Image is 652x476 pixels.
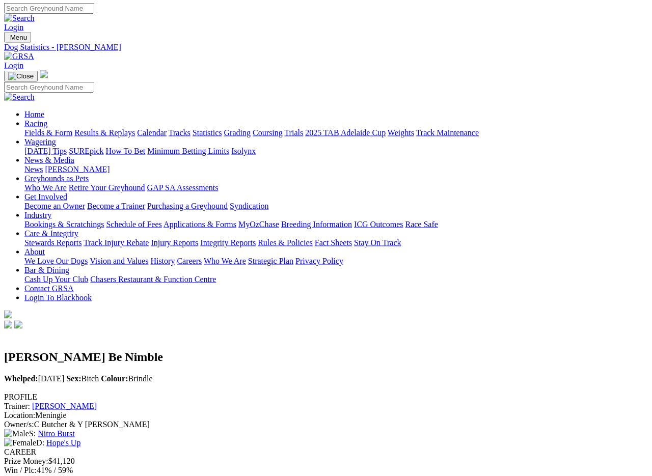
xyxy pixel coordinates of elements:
b: Whelped: [4,374,38,383]
a: Dog Statistics - [PERSON_NAME] [4,43,648,52]
div: CAREER [4,447,648,457]
span: Brindle [101,374,152,383]
a: [PERSON_NAME] [32,402,97,410]
a: Become an Owner [24,202,85,210]
div: 41% / 59% [4,466,648,475]
a: Login [4,61,23,70]
a: Fields & Form [24,128,72,137]
span: Trainer: [4,402,30,410]
a: Privacy Policy [295,257,343,265]
span: Bitch [66,374,99,383]
a: Home [24,110,44,119]
span: Win / Plc: [4,466,37,474]
div: Bar & Dining [24,275,648,284]
a: Greyhounds as Pets [24,174,89,183]
img: logo-grsa-white.png [40,70,48,78]
div: $41,120 [4,457,648,466]
a: News [24,165,43,174]
a: Applications & Forms [164,220,236,229]
a: Get Involved [24,192,67,201]
a: Careers [177,257,202,265]
a: MyOzChase [238,220,279,229]
a: Rules & Policies [258,238,313,247]
a: Who We Are [204,257,246,265]
a: Purchasing a Greyhound [147,202,228,210]
div: Greyhounds as Pets [24,183,648,192]
a: Become a Trainer [87,202,145,210]
span: [DATE] [4,374,64,383]
img: Close [8,72,34,80]
div: Meningie [4,411,648,420]
button: Toggle navigation [4,71,38,82]
button: Toggle navigation [4,32,31,43]
a: Integrity Reports [200,238,256,247]
input: Search [4,3,94,14]
img: Male [4,429,29,438]
a: Injury Reports [151,238,198,247]
a: History [150,257,175,265]
a: News & Media [24,156,74,164]
b: Sex: [66,374,81,383]
a: Who We Are [24,183,67,192]
span: Menu [10,34,27,41]
img: Search [4,14,35,23]
a: Grading [224,128,251,137]
div: Industry [24,220,648,229]
a: Breeding Information [281,220,352,229]
a: GAP SA Assessments [147,183,219,192]
a: Track Maintenance [416,128,479,137]
h2: [PERSON_NAME] Be Nimble [4,350,648,364]
a: Bookings & Scratchings [24,220,104,229]
a: [DATE] Tips [24,147,67,155]
a: Weights [388,128,414,137]
img: twitter.svg [14,321,22,329]
a: How To Bet [106,147,146,155]
img: Search [4,93,35,102]
a: 2025 TAB Adelaide Cup [305,128,386,137]
a: Isolynx [231,147,256,155]
img: Female [4,438,36,447]
a: Minimum Betting Limits [147,147,229,155]
a: Nitro Burst [38,429,74,438]
a: Statistics [193,128,222,137]
a: Care & Integrity [24,229,78,238]
span: Prize Money: [4,457,48,465]
a: Stewards Reports [24,238,81,247]
a: Login [4,23,23,32]
a: Trials [284,128,303,137]
a: Contact GRSA [24,284,73,293]
a: Cash Up Your Club [24,275,88,284]
span: D: [4,438,44,447]
span: Location: [4,411,35,419]
a: Calendar [137,128,167,137]
a: Results & Replays [74,128,135,137]
a: Hope's Up [46,438,80,447]
div: Wagering [24,147,648,156]
div: News & Media [24,165,648,174]
a: Track Injury Rebate [84,238,149,247]
a: Race Safe [405,220,438,229]
a: ICG Outcomes [354,220,403,229]
a: Retire Your Greyhound [69,183,145,192]
div: PROFILE [4,393,648,402]
b: Colour: [101,374,128,383]
a: Stay On Track [354,238,401,247]
a: We Love Our Dogs [24,257,88,265]
img: GRSA [4,52,34,61]
a: SUREpick [69,147,103,155]
img: facebook.svg [4,321,12,329]
a: Schedule of Fees [106,220,161,229]
a: Coursing [253,128,283,137]
a: [PERSON_NAME] [45,165,110,174]
div: Get Involved [24,202,648,211]
a: Login To Blackbook [24,293,92,302]
div: About [24,257,648,266]
a: Chasers Restaurant & Function Centre [90,275,216,284]
a: Wagering [24,137,56,146]
a: Industry [24,211,51,219]
div: Care & Integrity [24,238,648,247]
a: Fact Sheets [315,238,352,247]
a: About [24,247,45,256]
a: Bar & Dining [24,266,69,274]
